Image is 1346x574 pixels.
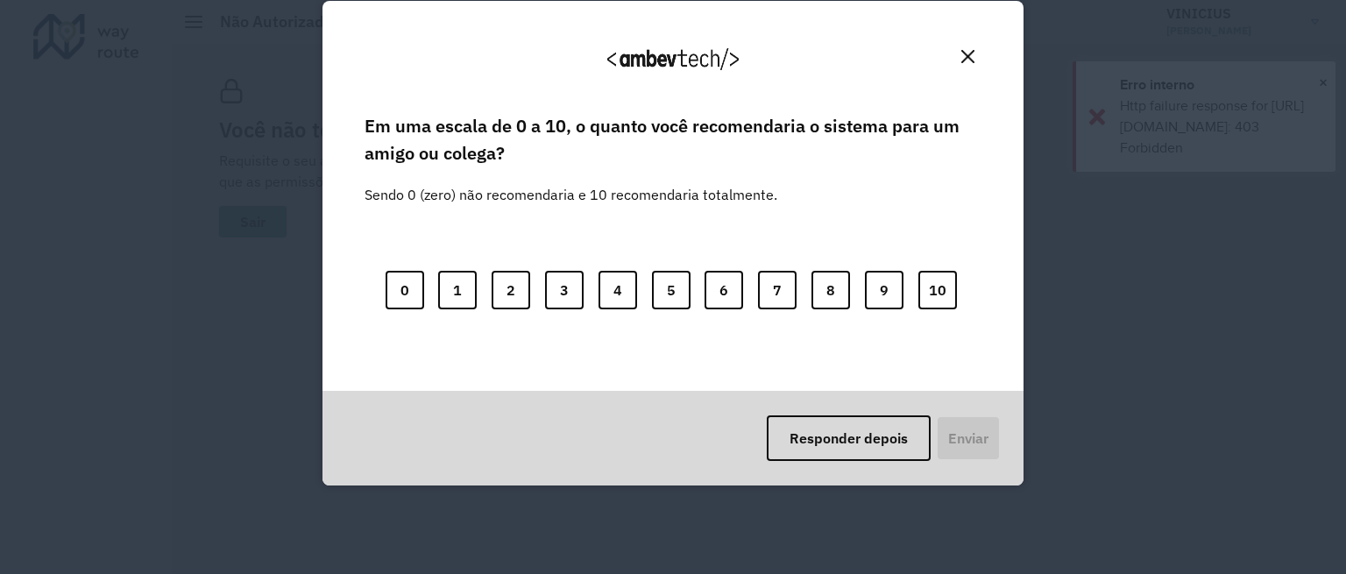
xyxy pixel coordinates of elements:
[811,271,850,309] button: 8
[365,113,981,167] label: Em uma escala de 0 a 10, o quanto você recomendaria o sistema para um amigo ou colega?
[865,271,903,309] button: 9
[918,271,957,309] button: 10
[705,271,743,309] button: 6
[652,271,691,309] button: 5
[386,271,424,309] button: 0
[767,415,931,461] button: Responder depois
[607,48,739,70] img: Logo Ambevtech
[599,271,637,309] button: 4
[438,271,477,309] button: 1
[365,163,777,205] label: Sendo 0 (zero) não recomendaria e 10 recomendaria totalmente.
[545,271,584,309] button: 3
[954,43,981,70] button: Close
[961,50,974,63] img: Close
[492,271,530,309] button: 2
[758,271,797,309] button: 7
